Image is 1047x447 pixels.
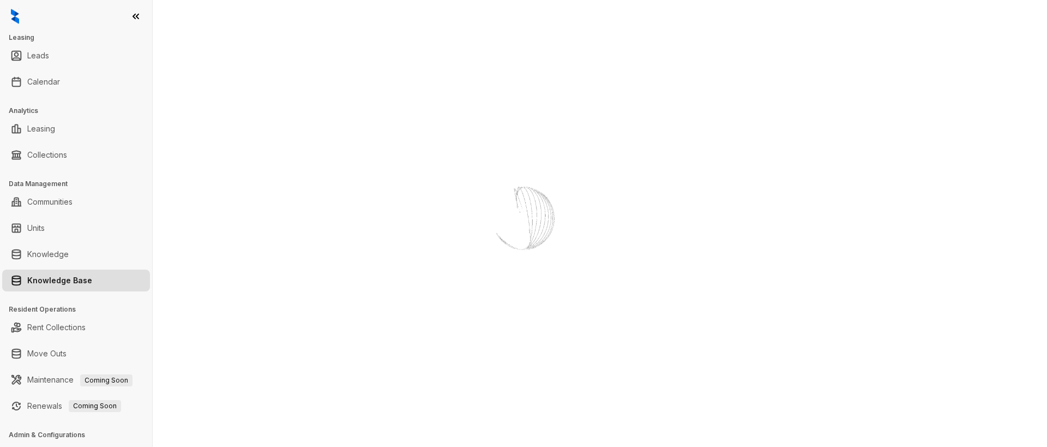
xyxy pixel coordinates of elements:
h3: Data Management [9,179,152,189]
span: Coming Soon [80,374,133,386]
a: Collections [27,144,67,166]
h3: Analytics [9,106,152,116]
a: Communities [27,191,73,213]
h3: Resident Operations [9,305,152,314]
a: RenewalsComing Soon [27,395,121,417]
a: Units [27,217,45,239]
li: Leasing [2,118,150,140]
li: Communities [2,191,150,213]
li: Maintenance [2,369,150,391]
li: Collections [2,144,150,166]
a: Rent Collections [27,317,86,338]
li: Calendar [2,71,150,93]
a: Knowledge [27,243,69,265]
a: Leads [27,45,49,67]
li: Renewals [2,395,150,417]
a: Knowledge Base [27,270,92,291]
li: Rent Collections [2,317,150,338]
li: Knowledge Base [2,270,150,291]
li: Knowledge [2,243,150,265]
h3: Admin & Configurations [9,430,152,440]
div: Loading... [504,273,543,284]
h3: Leasing [9,33,152,43]
a: Move Outs [27,343,67,365]
img: logo [11,9,19,24]
li: Move Outs [2,343,150,365]
li: Leads [2,45,150,67]
li: Units [2,217,150,239]
span: Coming Soon [69,400,121,412]
a: Calendar [27,71,60,93]
a: Leasing [27,118,55,140]
img: Loader [469,164,578,273]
